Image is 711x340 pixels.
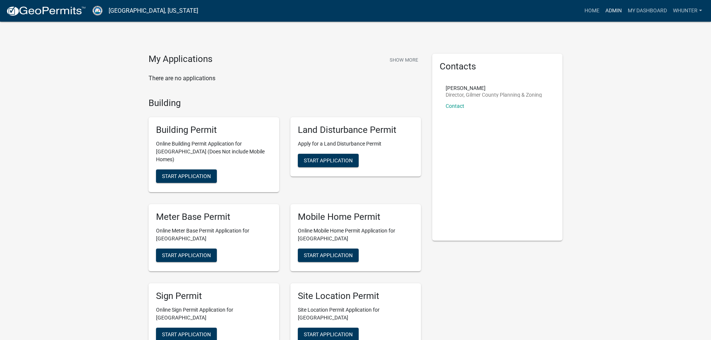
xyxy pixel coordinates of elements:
p: Online Meter Base Permit Application for [GEOGRAPHIC_DATA] [156,227,272,243]
a: My Dashboard [625,4,670,18]
h5: Meter Base Permit [156,212,272,222]
p: Online Mobile Home Permit Application for [GEOGRAPHIC_DATA] [298,227,414,243]
p: There are no applications [149,74,421,83]
span: Start Application [162,173,211,179]
button: Start Application [298,154,359,167]
h5: Land Disturbance Permit [298,125,414,135]
img: Gilmer County, Georgia [92,6,103,16]
button: Show More [387,54,421,66]
h4: My Applications [149,54,212,65]
button: Start Application [298,249,359,262]
button: Start Application [156,249,217,262]
h4: Building [149,98,421,109]
h5: Contacts [440,61,555,72]
span: Start Application [304,157,353,163]
a: whunter [670,4,705,18]
h5: Sign Permit [156,291,272,302]
span: Start Application [162,331,211,337]
p: Site Location Permit Application for [GEOGRAPHIC_DATA] [298,306,414,322]
a: Home [581,4,602,18]
p: Apply for a Land Disturbance Permit [298,140,414,148]
p: Online Sign Permit Application for [GEOGRAPHIC_DATA] [156,306,272,322]
a: Contact [446,103,464,109]
span: Start Application [304,252,353,258]
h5: Building Permit [156,125,272,135]
a: [GEOGRAPHIC_DATA], [US_STATE] [109,4,198,17]
a: Admin [602,4,625,18]
h5: Mobile Home Permit [298,212,414,222]
p: Director, Gilmer County Planning & Zoning [446,92,542,97]
p: [PERSON_NAME] [446,85,542,91]
h5: Site Location Permit [298,291,414,302]
span: Start Application [304,331,353,337]
p: Online Building Permit Application for [GEOGRAPHIC_DATA] (Does Not include Mobile Homes) [156,140,272,163]
span: Start Application [162,252,211,258]
button: Start Application [156,169,217,183]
